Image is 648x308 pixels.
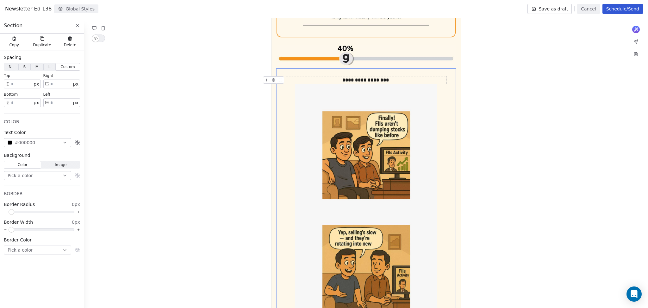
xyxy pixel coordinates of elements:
[54,4,98,13] button: Global Styles
[43,73,80,78] div: right
[72,201,80,208] span: 0px
[4,201,35,208] span: Border Radius
[4,237,32,243] span: Border Color
[4,190,80,197] div: BORDER
[72,219,80,225] span: 0px
[4,92,41,97] div: bottom
[4,54,22,61] span: Spacing
[35,64,39,70] span: M
[4,152,30,158] span: Background
[48,64,51,70] span: L
[4,219,33,225] span: Border Width
[4,73,41,78] div: top
[626,286,642,302] div: Open Intercom Messenger
[33,42,51,48] span: Duplicate
[73,81,78,87] span: px
[4,171,71,180] button: Pick a color
[55,162,67,168] span: Image
[23,64,26,70] span: S
[34,99,39,106] span: px
[9,42,19,48] span: Copy
[73,99,78,106] span: px
[4,138,71,147] button: #000000
[4,246,71,254] button: Pick a color
[602,4,643,14] button: Schedule/Send
[4,119,80,125] div: COLOR
[527,4,572,14] button: Save as draft
[64,42,77,48] span: Delete
[4,129,26,136] span: Text Color
[577,4,600,14] button: Cancel
[15,139,35,146] span: #000000
[4,22,22,29] span: Section
[43,92,80,97] div: left
[9,64,14,70] span: Nil
[5,5,52,13] span: Newsletter Ed 138
[34,81,39,87] span: px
